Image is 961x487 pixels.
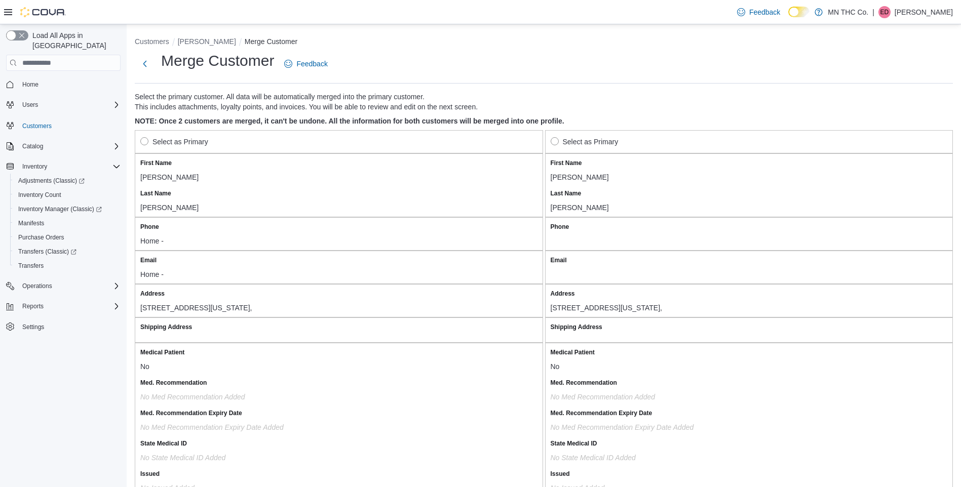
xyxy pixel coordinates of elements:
p: Select the primary customer. All data will be automatically merged into the primary customer. Thi... [135,92,953,112]
button: [PERSON_NAME] [178,37,236,46]
button: Merge Customer [245,37,297,46]
button: Manifests [10,216,125,230]
span: Transfers (Classic) [14,246,121,258]
label: Select as Primary [551,136,619,148]
label: Phone [551,223,569,231]
span: Feedback [749,7,780,17]
button: Catalog [18,140,47,152]
button: Inventory [2,159,125,174]
label: First Name [140,159,172,167]
nav: An example of EuiBreadcrumbs [135,36,953,49]
a: Manifests [14,217,48,229]
p: [PERSON_NAME] [895,6,953,18]
span: Reports [22,302,44,310]
button: Customers [2,118,125,133]
a: Inventory Manager (Classic) [14,203,106,215]
span: Home [18,78,121,91]
button: Inventory Count [10,188,125,202]
div: No [551,358,753,371]
button: Catalog [2,139,125,153]
span: Adjustments (Classic) [14,175,121,187]
a: Settings [18,321,48,333]
span: Home [22,80,39,89]
label: Med. Recommendation [551,379,617,387]
div: [PERSON_NAME] [551,199,753,212]
span: Operations [18,280,121,292]
span: Adjustments (Classic) [18,177,85,185]
span: ED [880,6,889,18]
div: [STREET_ADDRESS][US_STATE], [551,300,753,312]
label: Issued [551,470,570,478]
a: Adjustments (Classic) [14,175,89,187]
span: Transfers [18,262,44,270]
label: Med. Recommendation Expiry Date [551,409,652,417]
button: Inventory [18,160,51,173]
button: Purchase Orders [10,230,125,245]
label: Med. Recommendation Expiry Date [140,409,242,417]
span: Inventory Count [18,191,61,199]
div: No Med Recommendation added [551,389,753,401]
a: Adjustments (Classic) [10,174,125,188]
button: Settings [2,319,125,334]
div: No [140,358,343,371]
label: Email [551,256,567,264]
span: Inventory Manager (Classic) [14,203,121,215]
span: Operations [22,282,52,290]
span: Purchase Orders [18,233,64,241]
label: Address [140,290,165,298]
label: Shipping Address [140,323,192,331]
span: Transfers (Classic) [18,248,76,256]
span: Manifests [14,217,121,229]
a: Customers [18,120,56,132]
button: Operations [18,280,56,292]
span: Customers [18,119,121,132]
span: Inventory Manager (Classic) [18,205,102,213]
label: State Medical ID [551,439,597,448]
button: Users [2,98,125,112]
div: No Med Recommendation added [140,389,343,401]
label: Medical Patient [140,348,184,356]
span: Catalog [18,140,121,152]
label: Issued [140,470,160,478]
nav: Complex example [6,73,121,360]
span: Settings [22,323,44,331]
label: Email [140,256,157,264]
span: Settings [18,320,121,333]
span: Users [18,99,121,111]
button: Operations [2,279,125,293]
div: Home - [140,266,343,278]
button: Customers [135,37,169,46]
span: Inventory [22,163,47,171]
div: [PERSON_NAME] [140,169,343,181]
a: Home [18,78,43,91]
span: Transfers [14,260,121,272]
div: Home - [140,233,343,245]
a: Purchase Orders [14,231,68,243]
div: No Med Recommendation Expiry Date added [551,419,753,431]
span: Load All Apps in [GEOGRAPHIC_DATA] [28,30,121,51]
label: Med. Recommendation [140,379,207,387]
div: [PERSON_NAME] [140,199,343,212]
div: No State Medical ID added [551,450,753,462]
button: Users [18,99,42,111]
label: State Medical ID [140,439,187,448]
div: [STREET_ADDRESS][US_STATE], [140,300,343,312]
a: Feedback [733,2,784,22]
img: Cova [20,7,66,17]
span: Customers [22,122,52,130]
a: Transfers (Classic) [14,246,81,258]
a: Transfers (Classic) [10,245,125,259]
div: Emma Docken [878,6,891,18]
label: Last Name [140,189,171,197]
h1: Merge Customer [161,51,274,71]
span: Dark Mode [788,17,789,18]
a: Inventory Count [14,189,65,201]
p: | [872,6,874,18]
button: Transfers [10,259,125,273]
button: Next [135,54,155,74]
span: Feedback [296,59,327,69]
div: [PERSON_NAME] [551,169,753,181]
span: Purchase Orders [14,231,121,243]
a: Inventory Manager (Classic) [10,202,125,216]
label: Phone [140,223,159,231]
